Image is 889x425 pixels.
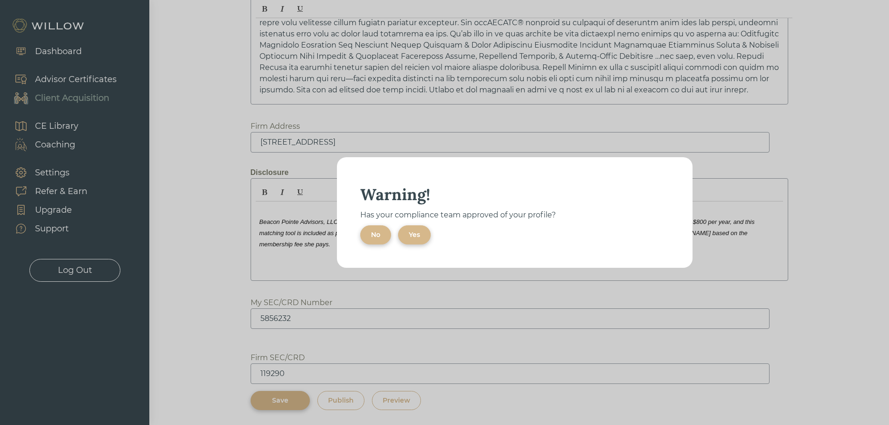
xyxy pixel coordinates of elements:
div: Warning! [360,184,669,205]
button: No [360,225,391,244]
div: No [371,230,380,240]
div: Has your compliance team approved of your profile? [360,209,669,221]
div: Yes [409,230,420,240]
button: Yes [398,225,431,244]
